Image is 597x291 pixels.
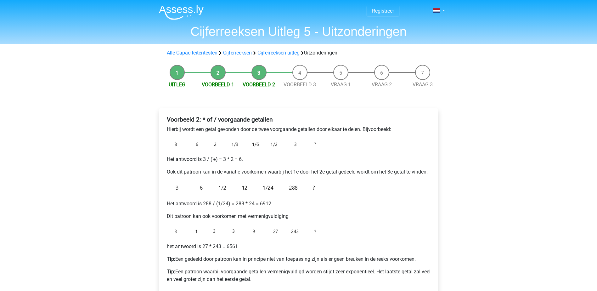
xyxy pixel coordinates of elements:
b: Voorbeeld 2: * of / voorgaande getallen [167,116,273,123]
img: Exceptions_example_2_3.png [167,225,324,238]
div: Uitzonderingen [164,49,433,57]
a: Voorbeeld 3 [284,82,316,88]
a: Voorbeeld 1 [202,82,234,88]
a: Cijferreeksen [223,50,252,56]
p: Het antwoord is 3 / (½) = 3 * 2 = 6. [167,156,431,163]
a: Vraag 2 [372,82,392,88]
img: Exceptions_example_2_2.png [167,181,324,195]
p: Hierbij wordt een getal gevonden door de twee voorgaande getallen door elkaar te delen. Bijvoorbe... [167,126,431,133]
img: Assessly [159,5,204,20]
a: Cijferreeksen uitleg [257,50,300,56]
a: Vraag 1 [331,82,351,88]
p: Het antwoord is 288 / (1/24) = 288 * 24 = 6912 [167,200,431,208]
a: Uitleg [169,82,185,88]
b: Tip: [167,256,175,262]
p: Dit patroon kan ook voorkomen met vermenigvuldiging [167,213,431,220]
a: Alle Capaciteitentesten [167,50,217,56]
a: Voorbeeld 2 [243,82,275,88]
p: Ook dit patroon kan in de variatie voorkomen waarbij het 1e door het 2e getal gedeeld wordt om he... [167,168,431,176]
a: Vraag 3 [413,82,433,88]
a: Registreer [372,8,394,14]
h1: Cijferreeksen Uitleg 5 - Uitzonderingen [154,24,443,39]
p: Een gedeeld door patroon kan in principe niet van toepassing zijn als er geen breuken in de reeks... [167,255,431,263]
p: Een patroon waarbij voorgaande getallen vermenigvuldigd worden stijgt zeer exponentieel. Het laat... [167,268,431,283]
b: Tip: [167,269,175,275]
img: Exceptions_example_2_1.png [167,138,324,151]
p: het antwoord is 27 * 243 = 6561 [167,243,431,250]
